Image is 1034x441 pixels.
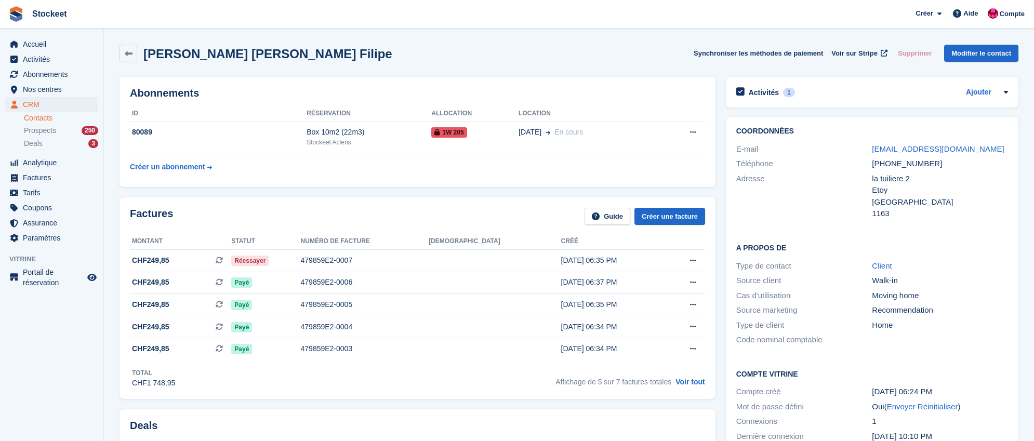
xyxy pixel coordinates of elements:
[132,299,169,310] span: CHF249,85
[24,139,43,149] span: Deals
[561,343,665,354] div: [DATE] 06:34 PM
[872,196,1008,208] div: [GEOGRAPHIC_DATA]
[301,343,429,354] div: 479859E2-0003
[431,105,519,122] th: Allocation
[23,155,85,170] span: Analytique
[5,155,98,170] a: menu
[23,185,85,200] span: Tarifs
[519,105,658,122] th: Location
[783,88,795,97] div: 1
[736,260,872,272] div: Type de contact
[132,277,169,288] span: CHF249,85
[872,386,1008,398] div: [DATE] 06:24 PM
[5,82,98,97] a: menu
[872,432,932,440] time: 2025-04-07 20:10:37 UTC
[231,322,252,332] span: Payé
[132,368,175,378] div: Total
[429,233,561,250] th: [DEMOGRAPHIC_DATA]
[894,45,936,62] button: Supprimer
[872,275,1008,287] div: Walk-in
[231,344,252,354] span: Payé
[966,87,991,99] a: Ajouter
[944,45,1018,62] a: Modifier le contact
[872,290,1008,302] div: Moving home
[872,158,1008,170] div: [PHONE_NUMBER]
[694,45,823,62] button: Synchroniser les méthodes de paiement
[675,378,705,386] a: Voir tout
[24,126,56,136] span: Prospects
[130,162,205,172] div: Créer un abonnement
[736,127,1008,136] h2: Coordonnées
[130,105,307,122] th: ID
[827,45,890,62] a: Voir sur Stripe
[130,157,212,177] a: Créer un abonnement
[561,322,665,332] div: [DATE] 06:34 PM
[872,319,1008,331] div: Home
[130,87,705,99] h2: Abonnements
[1000,9,1025,19] span: Compte
[231,256,269,266] span: Réessayer
[23,52,85,66] span: Activités
[88,139,98,148] div: 3
[8,6,24,22] img: stora-icon-8386f47178a22dfd0bd8f6a31ec36ba5ce8667c1dd55bd0f319d3a0aa187defe.svg
[872,173,1008,185] div: la tuiliere 2
[301,322,429,332] div: 479859E2-0004
[307,127,431,138] div: Box 10m2 (22m3)
[24,125,98,136] a: Prospects 250
[554,128,583,136] span: En cours
[736,242,1008,252] h2: A propos de
[132,255,169,266] span: CHF249,85
[736,416,872,427] div: Connexions
[23,267,85,288] span: Portail de réservation
[585,208,630,225] a: Guide
[872,261,892,270] a: Client
[28,5,71,22] a: Stockeet
[82,126,98,135] div: 250
[130,208,173,225] h2: Factures
[736,173,872,220] div: Adresse
[736,368,1008,379] h2: Compte vitrine
[736,158,872,170] div: Téléphone
[130,420,157,432] h2: Deals
[872,304,1008,316] div: Recommendation
[23,170,85,185] span: Factures
[5,231,98,245] a: menu
[963,8,978,19] span: Aide
[736,386,872,398] div: Compte créé
[5,267,98,288] a: menu
[86,271,98,284] a: Boutique d'aperçu
[23,231,85,245] span: Paramètres
[555,378,671,386] span: Affichage de 5 sur 7 factures totales
[9,254,103,264] span: Vitrine
[872,208,1008,220] div: 1163
[887,402,958,411] a: Envoyer Réinitialiser
[736,319,872,331] div: Type de client
[24,138,98,149] a: Deals 3
[5,97,98,112] a: menu
[872,184,1008,196] div: Etoy
[307,138,431,147] div: Stockeet Aclens
[143,47,392,61] h2: [PERSON_NAME] [PERSON_NAME] Filipe
[5,216,98,230] a: menu
[132,322,169,332] span: CHF249,85
[23,201,85,215] span: Coupons
[23,37,85,51] span: Accueil
[307,105,431,122] th: Réservation
[519,127,541,138] span: [DATE]
[736,304,872,316] div: Source marketing
[5,37,98,51] a: menu
[23,67,85,82] span: Abonnements
[5,170,98,185] a: menu
[24,113,98,123] a: Contacts
[23,82,85,97] span: Nos centres
[130,233,231,250] th: Montant
[231,277,252,288] span: Payé
[872,416,1008,427] div: 1
[916,8,933,19] span: Créer
[561,233,665,250] th: Créé
[884,402,961,411] span: ( )
[23,97,85,112] span: CRM
[736,143,872,155] div: E-mail
[5,52,98,66] a: menu
[132,378,175,389] div: CHF1 748,95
